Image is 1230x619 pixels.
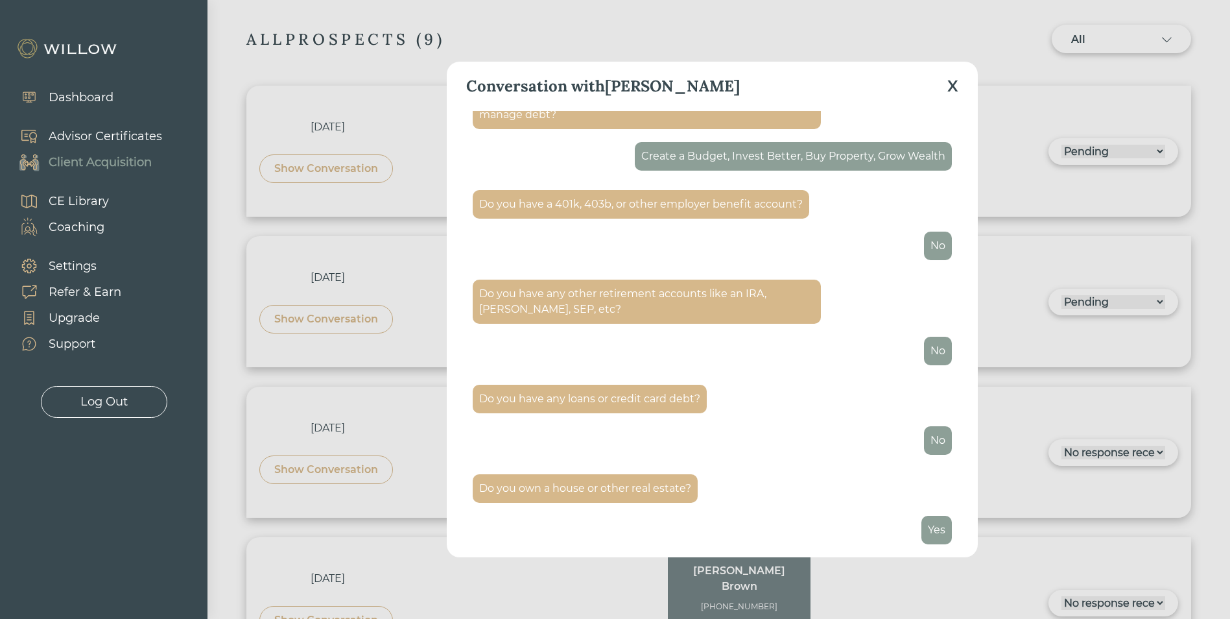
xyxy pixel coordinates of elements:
div: Conversation with [PERSON_NAME] [466,75,740,98]
a: Upgrade [6,305,121,331]
div: Dashboard [49,89,113,106]
div: CE Library [49,193,109,210]
div: X [947,75,958,98]
div: Client Acquisition [49,154,152,171]
a: Dashboard [6,84,113,110]
div: Do you have any loans or credit card debt? [479,391,700,407]
div: No [930,238,945,254]
a: Settings [6,253,121,279]
div: No [930,433,945,448]
div: Refer & Earn [49,284,121,301]
div: Create a Budget, Invest Better, Buy Property, Grow Wealth [641,149,945,164]
a: Advisor Certificates [6,123,162,149]
div: Coaching [49,219,104,236]
a: Coaching [6,214,109,240]
img: Willow [16,38,120,59]
div: Upgrade [49,309,100,327]
div: No [930,343,945,359]
a: Refer & Earn [6,279,121,305]
div: Do you have a 401k, 403b, or other employer benefit account? [479,197,803,212]
div: Do you own a house or other real estate? [479,481,691,496]
div: Yes [928,522,945,538]
div: Settings [49,258,97,275]
div: Log Out [80,393,128,411]
div: Do you have any other retirement accounts like an IRA, [PERSON_NAME], SEP, etc? [479,286,814,317]
a: Client Acquisition [6,149,162,175]
div: Support [49,335,95,353]
div: Advisor Certificates [49,128,162,145]
a: CE Library [6,188,109,214]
